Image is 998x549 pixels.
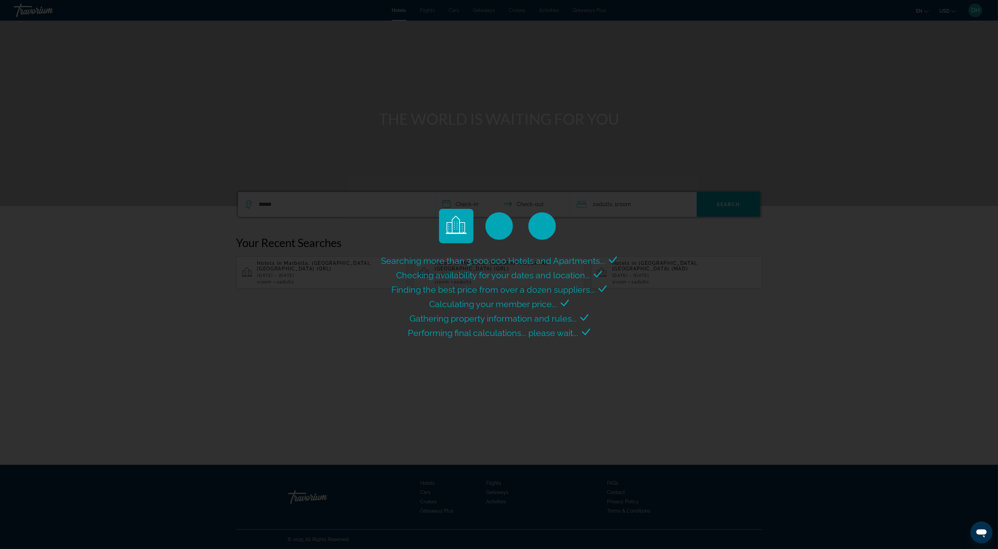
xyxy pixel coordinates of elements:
span: Checking availability for your dates and location... [396,270,590,280]
span: Performing final calculations... please wait... [408,328,579,338]
iframe: Button to launch messaging window [971,522,993,544]
span: Calculating your member price... [429,299,557,309]
span: Searching more than 3,000,000 Hotels and Apartments... [381,256,605,266]
span: Gathering property information and rules... [410,313,577,324]
span: Finding the best price from over a dozen suppliers... [391,284,595,295]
